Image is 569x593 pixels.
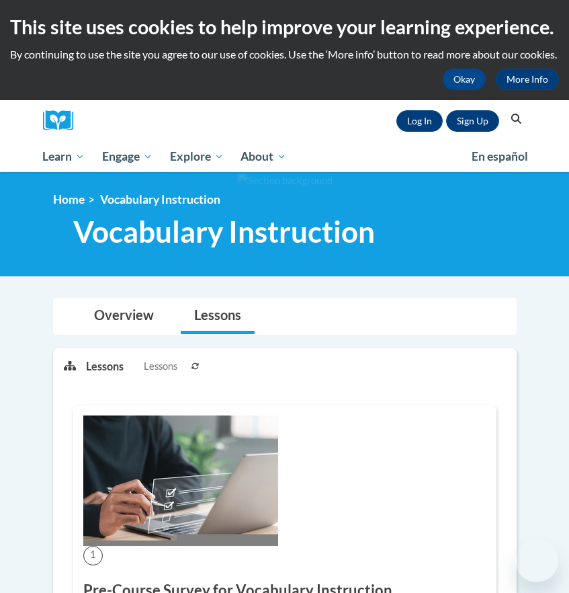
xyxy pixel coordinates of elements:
a: Explore [161,141,232,172]
button: Okay [443,69,486,90]
span: Engage [102,149,152,165]
a: Register [446,110,499,132]
a: About [232,141,295,172]
a: En español [463,143,537,171]
img: Logo brand [43,110,83,131]
a: More Info [496,69,559,90]
a: Overview [81,299,167,334]
a: Learn [34,141,94,172]
span: En español [472,149,528,163]
img: Section background [237,173,333,188]
span: Vocabulary Instruction [100,192,220,206]
iframe: Button to launch messaging window [515,539,558,582]
span: 1 [83,546,103,565]
span: Explore [170,149,224,165]
span: Learn [42,149,85,165]
a: Log In [396,110,443,132]
span: About [240,149,286,165]
div: Main menu [33,141,537,172]
a: Home [53,192,85,206]
a: Engage [93,141,161,172]
img: Course Image [83,416,278,546]
span: Lessons [144,359,177,374]
a: Cox Campus [43,110,83,131]
button: Search [506,111,526,127]
p: By continuing to use the site you agree to our use of cookies. Use the ‘More info’ button to read... [10,47,559,62]
span: Vocabulary Instruction [73,214,375,249]
h2: This site uses cookies to help improve your learning experience. [10,13,559,40]
p: Lessons [86,359,124,374]
a: Lessons [181,299,255,334]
